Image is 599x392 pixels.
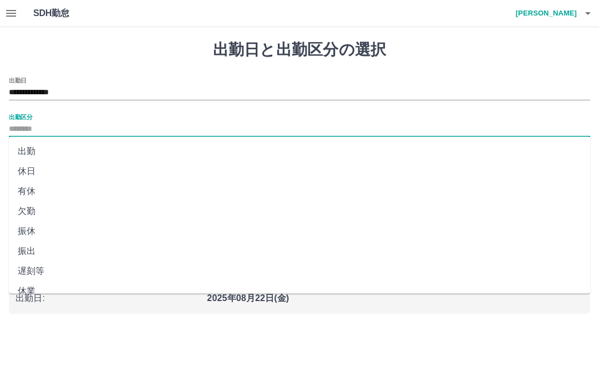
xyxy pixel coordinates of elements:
[9,281,590,301] li: 休業
[9,113,32,121] label: 出勤区分
[9,261,590,281] li: 遅刻等
[9,181,590,201] li: 有休
[16,292,200,305] p: 出勤日 :
[9,221,590,241] li: 振休
[9,40,590,59] h1: 出勤日と出勤区分の選択
[9,141,590,161] li: 出勤
[9,76,27,84] label: 出勤日
[207,293,289,303] b: 2025年08月22日(金)
[9,241,590,261] li: 振出
[9,201,590,221] li: 欠勤
[9,161,590,181] li: 休日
